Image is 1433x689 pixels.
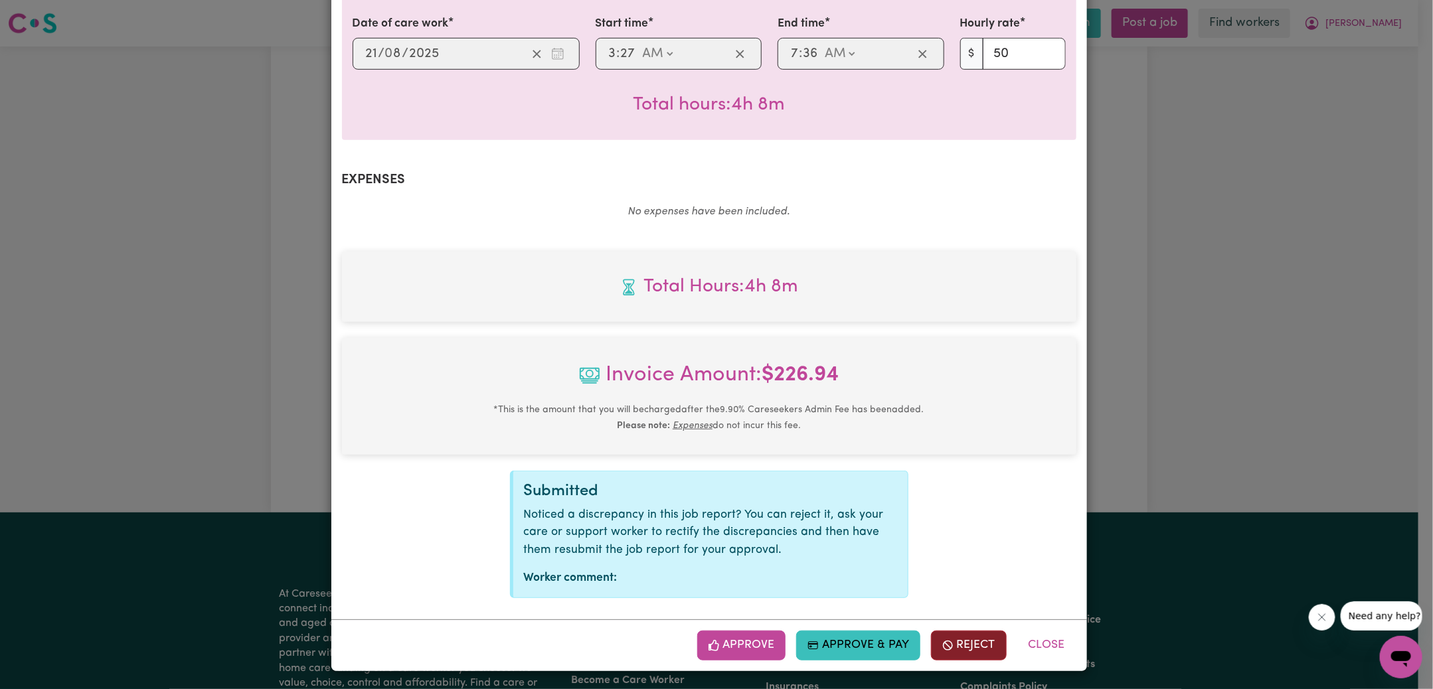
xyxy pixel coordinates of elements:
label: Date of care work [353,15,449,33]
strong: Worker comment: [524,572,618,583]
button: Reject [931,631,1007,660]
input: -- [802,44,818,64]
iframe: Close message [1309,604,1335,631]
label: Start time [596,15,649,33]
span: 0 [385,47,393,60]
input: -- [620,44,636,64]
button: Approve [697,631,786,660]
span: / [379,46,385,61]
em: No expenses have been included. [628,206,790,217]
p: Noticed a discrepancy in this job report? You can reject it, ask your care or support worker to r... [524,506,897,559]
small: This is the amount that you will be charged after the 9.90 % Careseekers Admin Fee has been added... [494,405,924,431]
label: Hourly rate [960,15,1021,33]
span: : [617,46,620,61]
iframe: Message from company [1341,601,1422,631]
input: -- [365,44,379,64]
span: $ [960,38,983,70]
label: End time [778,15,825,33]
span: Invoice Amount: [353,359,1066,402]
span: / [402,46,409,61]
b: Please note: [617,421,670,431]
span: Submitted [524,483,599,499]
button: Enter the date of care work [547,44,568,64]
button: Close [1017,631,1076,660]
u: Expenses [673,421,713,431]
span: : [799,46,802,61]
span: Total hours worked: 4 hours 8 minutes [353,273,1066,301]
button: Approve & Pay [796,631,920,660]
iframe: Button to launch messaging window [1380,636,1422,678]
b: $ 226.94 [762,364,839,386]
input: -- [608,44,617,64]
input: ---- [409,44,440,64]
h2: Expenses [342,172,1076,188]
input: -- [790,44,799,64]
button: Clear date [527,44,547,64]
input: -- [386,44,402,64]
span: Total hours worked: 4 hours 8 minutes [633,96,785,114]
